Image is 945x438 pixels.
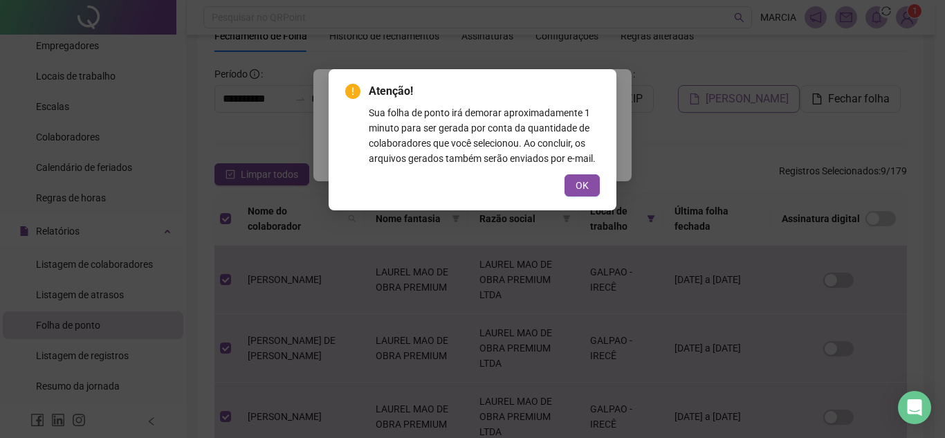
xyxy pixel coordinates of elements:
[576,178,589,193] span: OK
[898,391,931,424] div: Open Intercom Messenger
[565,174,600,197] button: OK
[369,105,600,166] div: Sua folha de ponto irá demorar aproximadamente 1 minuto para ser gerada por conta da quantidade d...
[369,83,600,100] span: Atenção!
[345,84,360,99] span: exclamation-circle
